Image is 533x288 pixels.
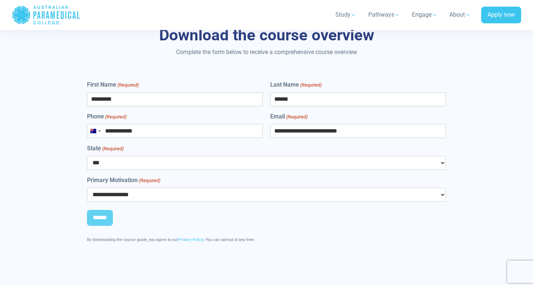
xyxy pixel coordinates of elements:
label: First Name [87,80,139,89]
label: Last Name [270,80,322,89]
h3: Download the course overview [50,26,483,45]
button: Selected country [87,124,103,138]
a: Study [331,4,361,25]
a: Engage [408,4,442,25]
a: Privacy Policy [178,237,203,242]
p: Complete the form below to receive a comprehensive course overview [50,48,483,57]
a: Apply now [481,7,521,24]
span: (Required) [299,81,322,89]
span: By downloading the course guide, you agree to our . You can opt-out at any time. [87,237,255,242]
span: (Required) [138,177,161,184]
label: Primary Motivation [87,176,160,185]
span: (Required) [105,113,127,121]
span: (Required) [285,113,308,121]
span: (Required) [102,145,124,153]
label: Email [270,112,308,121]
a: Pathways [364,4,405,25]
a: About [445,4,475,25]
span: (Required) [117,81,139,89]
label: Phone [87,112,127,121]
label: State [87,144,124,153]
a: Australian Paramedical College [12,3,80,27]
